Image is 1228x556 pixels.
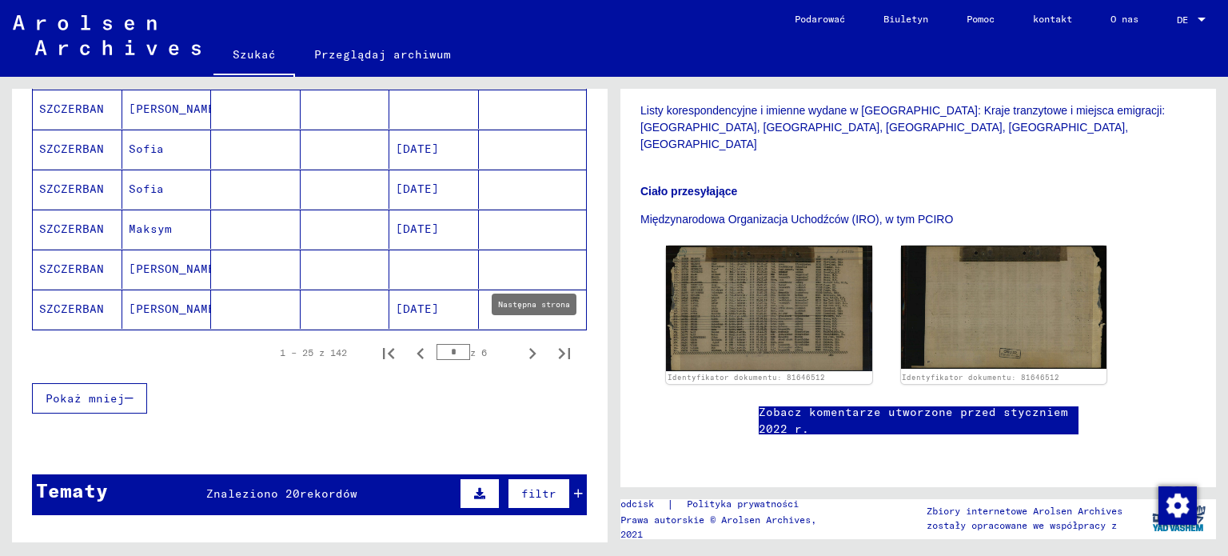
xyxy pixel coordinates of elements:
[129,222,172,236] font: Maksym
[470,346,487,358] font: z 6
[1033,13,1072,25] font: kontakt
[516,337,548,369] button: Następna strona
[39,222,104,236] font: SZCZERBAN
[620,496,667,513] a: odcisk
[39,262,104,276] font: SZCZERBAN
[129,142,164,156] font: Sofia
[1177,14,1188,26] font: DE
[620,498,654,510] font: odcisk
[521,486,556,501] font: filtr
[129,262,222,276] font: [PERSON_NAME]
[508,478,570,509] button: filtr
[36,478,108,502] font: Tematy
[927,519,1117,531] font: zostały opracowane we współpracy z
[620,514,816,540] font: Prawa autorskie © Arolsen Archives, 2021
[687,498,799,510] font: Polityka prywatności
[405,337,437,369] button: Poprzednia strona
[295,35,470,74] a: Przeglądaj archiwum
[213,35,295,77] a: Szukać
[1158,486,1197,525] img: Zmiana zgody
[129,182,164,196] font: Sofia
[667,497,674,511] font: |
[795,13,845,25] font: Podarować
[396,222,439,236] font: [DATE]
[39,302,104,316] font: SZCZERBAN
[668,373,825,382] a: Identyfikator dokumentu: 81646512
[233,47,276,62] font: Szukać
[759,404,1078,438] a: Zobacz komentarze utworzone przed styczniem 2022 r.
[640,213,953,226] font: Międzynarodowa Organizacja Uchodźców (IRO), w tym PCIRO
[314,47,451,62] font: Przeglądaj archiwum
[396,302,439,316] font: [DATE]
[1110,13,1138,25] font: O nas
[548,337,580,369] button: Ostatnia strona
[967,13,995,25] font: Pomoc
[759,405,1068,436] font: Zobacz komentarze utworzone przed styczniem 2022 r.
[39,142,104,156] font: SZCZERBAN
[39,182,104,196] font: SZCZERBAN
[396,182,439,196] font: [DATE]
[883,13,928,25] font: Biuletyn
[300,486,357,501] font: rekordów
[129,302,222,316] font: [PERSON_NAME]
[46,391,125,406] font: Pokaż mniej
[13,15,201,55] img: Arolsen_neg.svg
[206,486,300,501] font: Znaleziono 20
[666,246,872,370] img: 001.jpg
[373,337,405,369] button: Pierwsza strona
[902,373,1059,382] a: Identyfikator dokumentu: 81646512
[640,185,737,198] font: Ciało przesyłające
[1149,498,1209,538] img: yv_logo.png
[280,346,347,358] font: 1 – 25 z 142
[901,246,1107,368] img: 002.jpg
[396,142,439,156] font: [DATE]
[129,102,222,116] font: [PERSON_NAME]
[39,102,104,116] font: SZCZERBAN
[927,505,1122,517] font: Zbiory internetowe Arolsen Archives
[674,496,818,513] a: Polityka prywatności
[32,383,147,414] button: Pokaż mniej
[640,104,1165,150] font: Listy korespondencyjne i imienne wydane w [GEOGRAPHIC_DATA]: Kraje tranzytowe i miejsca emigracji...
